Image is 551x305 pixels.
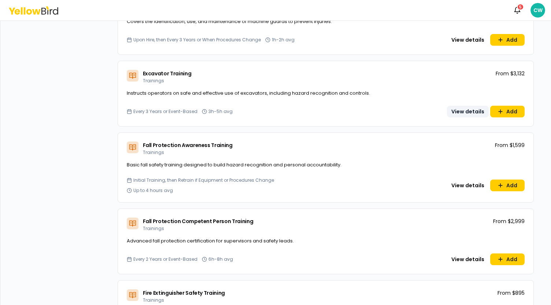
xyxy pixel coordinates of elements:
[133,188,173,193] span: Up to 4 hours avg
[143,297,164,303] span: Trainings
[510,3,525,18] button: 5
[530,3,545,18] span: CW
[493,218,525,225] p: From $2,999
[496,70,525,77] p: From $3,132
[208,256,233,262] span: 6h-8h avg
[490,253,525,265] button: Add
[133,109,197,114] span: Every 3 Years or Event-Based
[208,109,233,114] span: 3h-5h avg
[127,161,341,168] span: Basic fall safety training designed to build hazard recognition and personal accountability.
[272,37,295,43] span: 1h-2h avg
[143,289,225,297] span: Fire Extinguisher Safety Training
[495,142,525,149] p: From $1,599
[490,106,525,117] button: Add
[447,180,489,191] button: View details
[133,256,197,262] span: Every 2 Years or Event-Based
[143,218,254,225] span: Fall Protection Competent Person Training
[447,253,489,265] button: View details
[498,289,525,297] p: From $895
[143,70,192,77] span: Excavator Training
[490,34,525,46] button: Add
[447,106,489,117] button: View details
[127,90,370,97] span: Instructs operators on safe and effective use of excavators, including hazard recognition and con...
[143,142,233,149] span: Fall Protection Awareness Training
[143,225,164,231] span: Trainings
[127,237,294,244] span: Advanced fall protection certification for supervisors and safety leads.
[143,78,164,84] span: Trainings
[143,149,164,155] span: Trainings
[490,180,525,191] button: Add
[447,34,489,46] button: View details
[517,4,524,10] div: 5
[133,37,261,43] span: Upon Hire, then Every 3 Years or When Procedures Change
[127,18,332,25] span: Covers the identification, use, and maintenance of machine guards to prevent injuries.
[133,177,274,183] span: Initial Training, then Retrain if Equipment or Procedures Change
